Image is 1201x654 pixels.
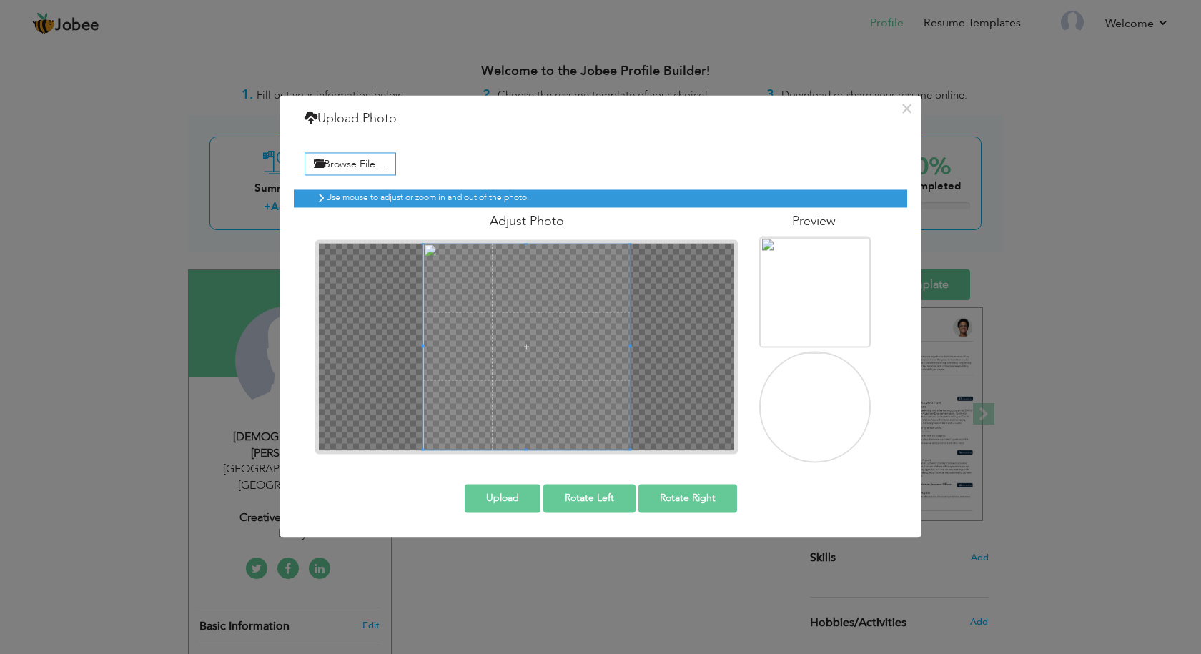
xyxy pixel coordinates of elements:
[761,237,873,350] img: ee601a27-9443-495c-847f-993d04c49979
[638,484,737,512] button: Rotate Right
[759,214,868,229] h4: Preview
[305,153,396,175] label: Browse File ...
[465,484,540,512] button: Upload
[326,193,878,202] h6: Use mouse to adjust or zoom in and out of the photo.
[305,109,397,128] h4: Upload Photo
[315,214,738,229] h4: Adjust Photo
[761,352,873,465] img: ee601a27-9443-495c-847f-993d04c49979
[543,484,636,512] button: Rotate Left
[895,97,918,120] button: ×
